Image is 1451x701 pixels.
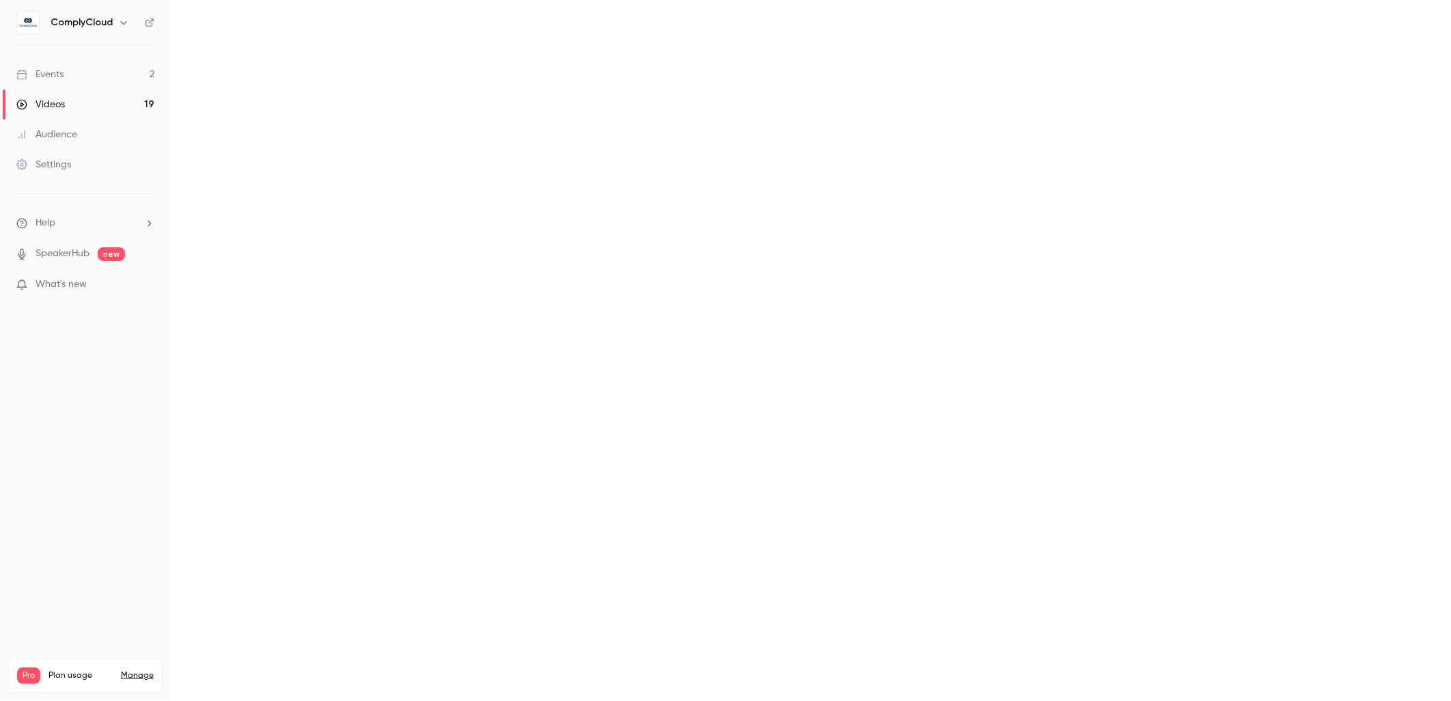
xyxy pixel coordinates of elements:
li: help-dropdown-opener [16,216,154,230]
iframe: Noticeable Trigger [138,279,154,291]
a: SpeakerHub [36,247,89,261]
div: Settings [16,158,71,171]
span: Help [36,216,55,230]
span: What's new [36,277,87,292]
div: Events [16,68,64,81]
span: Pro [17,668,40,684]
div: Videos [16,98,65,111]
div: Audience [16,128,77,141]
img: ComplyCloud [17,12,39,33]
span: new [98,247,125,261]
a: Manage [121,670,154,681]
span: Plan usage [49,670,113,681]
h6: ComplyCloud [51,16,113,29]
